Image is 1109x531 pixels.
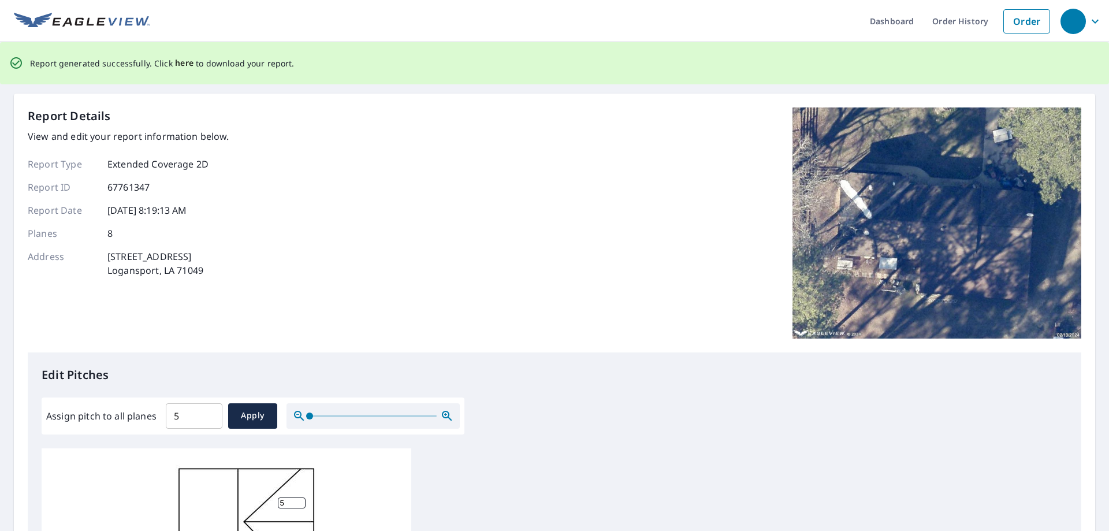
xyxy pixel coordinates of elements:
[166,400,222,432] input: 00.0
[28,107,111,125] p: Report Details
[28,226,97,240] p: Planes
[42,366,1067,384] p: Edit Pitches
[28,157,97,171] p: Report Type
[30,56,295,70] p: Report generated successfully. Click to download your report.
[28,180,97,194] p: Report ID
[107,180,150,194] p: 67761347
[237,409,268,423] span: Apply
[28,129,229,143] p: View and edit your report information below.
[1003,9,1050,34] a: Order
[28,203,97,217] p: Report Date
[107,203,187,217] p: [DATE] 8:19:13 AM
[14,13,150,30] img: EV Logo
[107,157,209,171] p: Extended Coverage 2D
[175,56,194,70] button: here
[107,226,113,240] p: 8
[28,250,97,277] p: Address
[228,403,277,429] button: Apply
[46,409,157,423] label: Assign pitch to all planes
[792,107,1081,339] img: Top image
[107,250,203,277] p: [STREET_ADDRESS] Logansport, LA 71049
